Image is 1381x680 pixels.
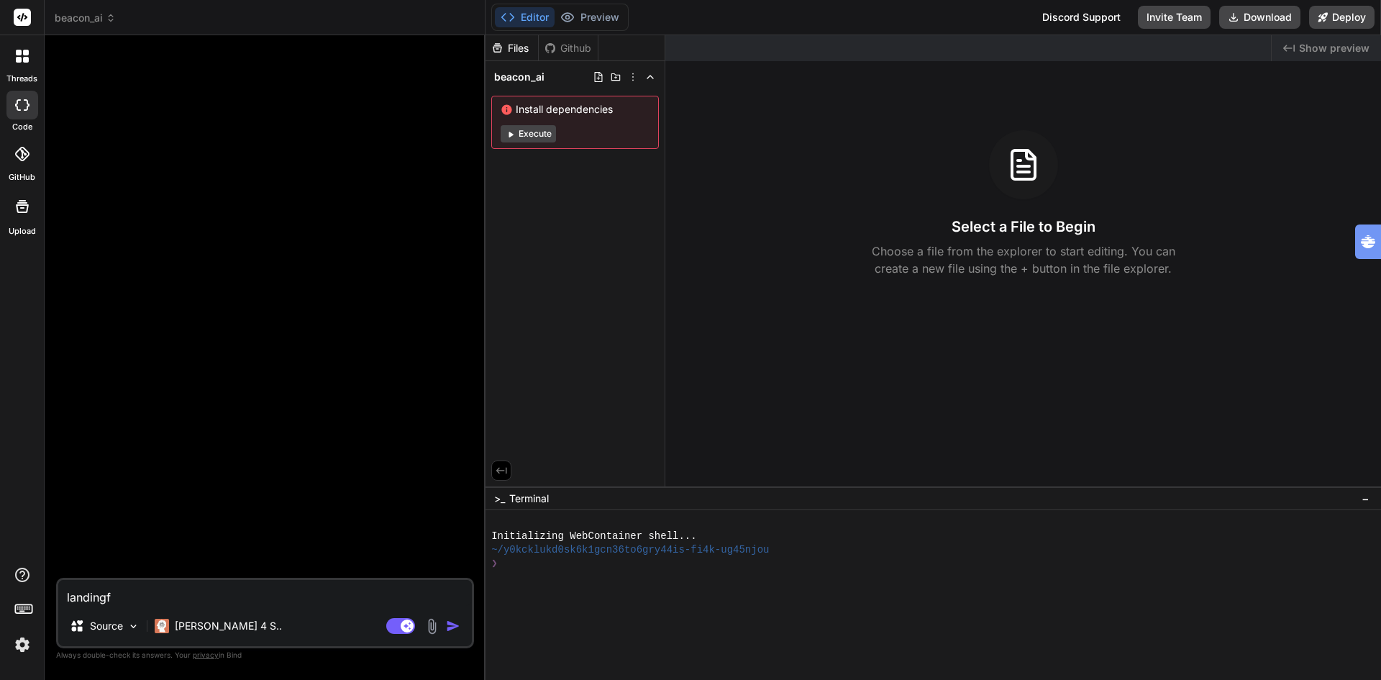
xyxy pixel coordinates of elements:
button: − [1359,487,1372,510]
span: privacy [193,650,219,659]
img: Pick Models [127,620,140,633]
span: Install dependencies [501,102,650,117]
button: Preview [555,7,625,27]
img: attachment [424,618,440,635]
span: Terminal [509,491,549,506]
label: code [12,121,32,133]
div: Github [539,41,598,55]
span: Initializing WebContainer shell... [491,530,697,543]
button: Editor [495,7,555,27]
span: − [1362,491,1369,506]
label: threads [6,73,37,85]
p: Always double-check its answers. Your in Bind [56,648,474,662]
button: Execute [501,125,556,142]
span: >_ [494,491,505,506]
div: Discord Support [1034,6,1129,29]
div: Files [486,41,538,55]
button: Download [1219,6,1300,29]
span: beacon_ai [55,11,116,25]
img: Claude 4 Sonnet [155,619,169,633]
p: Choose a file from the explorer to start editing. You can create a new file using the + button in... [862,242,1185,277]
span: beacon_ai [494,70,544,84]
label: GitHub [9,171,35,183]
span: Show preview [1299,41,1369,55]
button: Deploy [1309,6,1375,29]
img: icon [446,619,460,633]
img: settings [10,633,35,657]
span: ~/y0kcklukd0sk6k1gcn36to6gry44is-fi4k-ug45njou [491,543,769,557]
h3: Select a File to Begin [952,217,1095,237]
span: ❯ [491,557,498,571]
p: [PERSON_NAME] 4 S.. [175,619,282,633]
button: Invite Team [1138,6,1211,29]
p: Source [90,619,123,633]
label: Upload [9,225,36,237]
textarea: landingf [58,580,472,606]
